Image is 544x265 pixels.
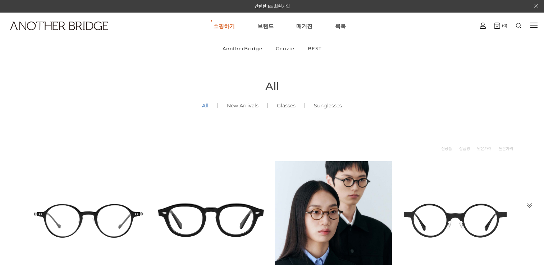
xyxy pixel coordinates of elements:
a: Glasses [268,93,305,118]
a: 매거진 [296,13,312,39]
a: (0) [494,23,507,29]
img: cart [494,23,500,29]
a: New Arrivals [218,93,268,118]
a: 간편한 1초 회원가입 [255,4,290,9]
a: All [193,93,218,118]
a: 높은가격 [499,145,513,152]
img: search [516,23,521,28]
a: Sunglasses [305,93,351,118]
a: AnotherBridge [216,39,269,58]
span: All [265,80,279,93]
img: logo [10,22,108,30]
a: 쇼핑하기 [213,13,235,39]
a: 룩북 [335,13,346,39]
a: 브랜드 [257,13,274,39]
a: 상품명 [459,145,470,152]
a: BEST [302,39,328,58]
a: 낮은가격 [477,145,492,152]
span: (0) [500,23,507,28]
a: logo [4,22,85,48]
a: 신상품 [441,145,452,152]
a: Genzie [270,39,301,58]
img: cart [480,23,486,29]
